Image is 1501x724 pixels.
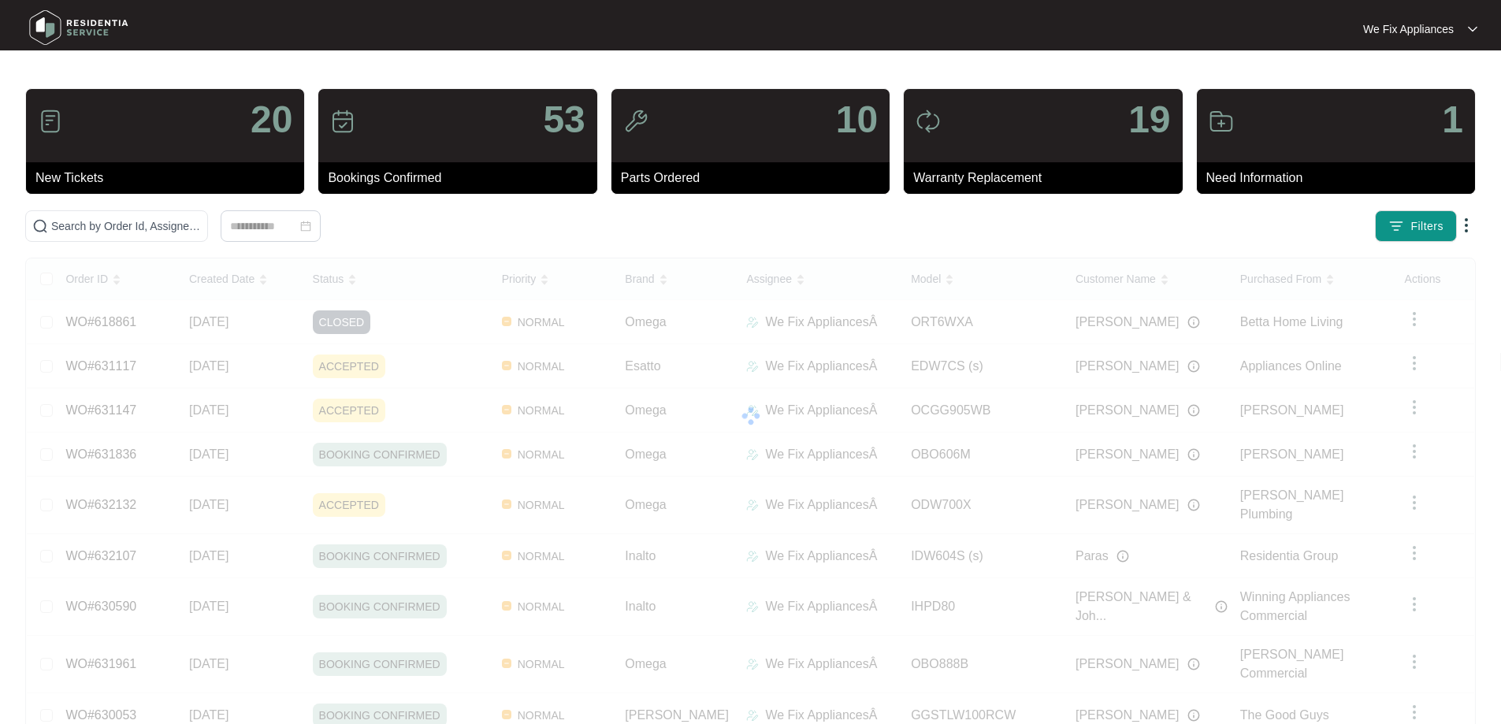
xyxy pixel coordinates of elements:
[1457,216,1476,235] img: dropdown arrow
[51,217,201,235] input: Search by Order Id, Assignee Name, Customer Name, Brand and Model
[916,109,941,134] img: icon
[1410,218,1443,235] span: Filters
[1206,169,1475,187] p: Need Information
[330,109,355,134] img: icon
[1209,109,1234,134] img: icon
[1442,101,1463,139] p: 1
[35,169,304,187] p: New Tickets
[1468,25,1477,33] img: dropdown arrow
[913,169,1182,187] p: Warranty Replacement
[1375,210,1457,242] button: filter iconFilters
[328,169,596,187] p: Bookings Confirmed
[38,109,63,134] img: icon
[24,4,134,51] img: residentia service logo
[251,101,292,139] p: 20
[1363,21,1454,37] p: We Fix Appliances
[621,169,890,187] p: Parts Ordered
[623,109,648,134] img: icon
[836,101,878,139] p: 10
[1388,218,1404,234] img: filter icon
[1128,101,1170,139] p: 19
[32,218,48,234] img: search-icon
[543,101,585,139] p: 53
